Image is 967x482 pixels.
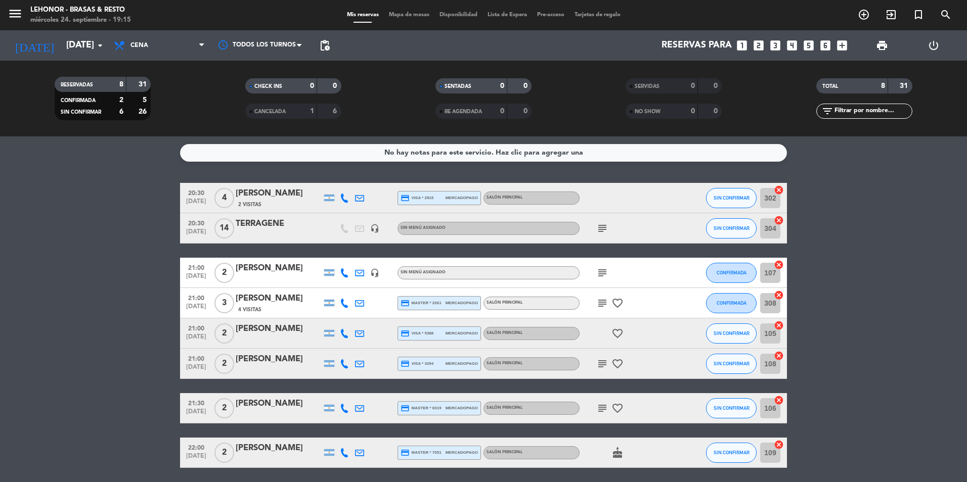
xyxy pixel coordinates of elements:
i: credit_card [401,359,410,368]
span: [DATE] [184,273,209,284]
strong: 0 [691,82,695,89]
button: CONFIRMADA [706,293,757,313]
i: headset_mic [370,224,379,233]
strong: 26 [139,108,149,115]
div: [PERSON_NAME] [236,187,322,200]
div: TERRAGENE [236,217,322,230]
i: looks_one [735,39,749,52]
i: credit_card [401,448,410,457]
i: credit_card [401,404,410,413]
span: 2 [214,323,234,344]
span: Pre-acceso [532,12,569,18]
div: [PERSON_NAME] [236,397,322,410]
i: credit_card [401,329,410,338]
span: CONFIRMADA [717,300,746,306]
div: [PERSON_NAME] [236,262,322,275]
div: [PERSON_NAME] [236,353,322,366]
i: looks_4 [785,39,799,52]
i: cancel [774,290,784,300]
span: 2 [214,354,234,374]
span: master * 7051 [401,448,442,457]
strong: 1 [310,108,314,115]
span: 21:00 [184,292,209,303]
i: menu [8,6,23,21]
span: 2 [214,443,234,463]
span: SERVIDAS [635,84,660,89]
span: 21:00 [184,261,209,273]
span: 20:30 [184,217,209,228]
i: favorite_border [611,297,624,309]
span: TOTAL [822,84,838,89]
span: RE AGENDADA [445,109,482,114]
span: 20:30 [184,186,209,198]
span: 21:00 [184,352,209,364]
span: SALÓN PRINCIPAL [487,406,522,410]
i: credit_card [401,299,410,308]
span: print [876,39,888,52]
span: master * 2261 [401,299,442,308]
i: looks_6 [819,39,832,52]
i: credit_card [401,194,410,203]
strong: 0 [523,108,530,115]
i: cancel [774,185,784,195]
strong: 6 [333,108,339,115]
span: SIN CONFIRMAR [714,330,750,336]
span: 14 [214,218,234,238]
span: 2 [214,263,234,283]
span: SALÓN PRINCIPAL [487,361,522,365]
div: miércoles 24. septiembre - 19:15 [30,15,131,25]
span: mercadopago [446,360,478,367]
i: looks_5 [802,39,815,52]
i: headset_mic [370,268,379,277]
strong: 0 [523,82,530,89]
span: CANCELADA [254,109,286,114]
span: 3 [214,293,234,313]
i: add_box [836,39,849,52]
i: cake [611,447,624,459]
button: SIN CONFIRMAR [706,354,757,374]
span: visa * 2915 [401,194,433,203]
i: subject [596,297,608,309]
span: SIN CONFIRMAR [714,225,750,231]
span: Mis reservas [342,12,384,18]
i: filter_list [821,105,833,117]
span: 21:30 [184,397,209,408]
i: looks_two [752,39,765,52]
button: SIN CONFIRMAR [706,218,757,238]
button: CONFIRMADA [706,263,757,283]
i: subject [596,358,608,370]
span: 4 [214,188,234,208]
i: cancel [774,320,784,330]
span: 4 Visitas [238,306,261,314]
input: Filtrar por nombre... [833,106,912,117]
button: menu [8,6,23,25]
span: SIN CONFIRMAR [714,361,750,366]
span: Lista de Espera [482,12,532,18]
i: looks_3 [769,39,782,52]
strong: 0 [333,82,339,89]
span: [DATE] [184,198,209,210]
span: [DATE] [184,303,209,315]
i: cancel [774,215,784,225]
strong: 2 [119,97,123,104]
i: cancel [774,395,784,405]
span: mercadopago [446,405,478,411]
strong: 8 [119,81,123,88]
span: SIN CONFIRMAR [714,405,750,411]
i: [DATE] [8,34,61,57]
strong: 0 [691,108,695,115]
span: visa * 5388 [401,329,433,338]
strong: 0 [310,82,314,89]
span: CHECK INS [254,84,282,89]
span: [DATE] [184,228,209,240]
strong: 0 [714,82,720,89]
span: SIN CONFIRMAR [61,110,101,115]
span: Sin menú asignado [401,270,446,274]
span: SALÓN PRINCIPAL [487,331,522,335]
button: SIN CONFIRMAR [706,398,757,418]
span: RESERVADAS [61,82,93,87]
div: No hay notas para este servicio. Haz clic para agregar una [384,147,583,159]
span: mercadopago [446,195,478,201]
strong: 5 [143,97,149,104]
span: mercadopago [446,300,478,306]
